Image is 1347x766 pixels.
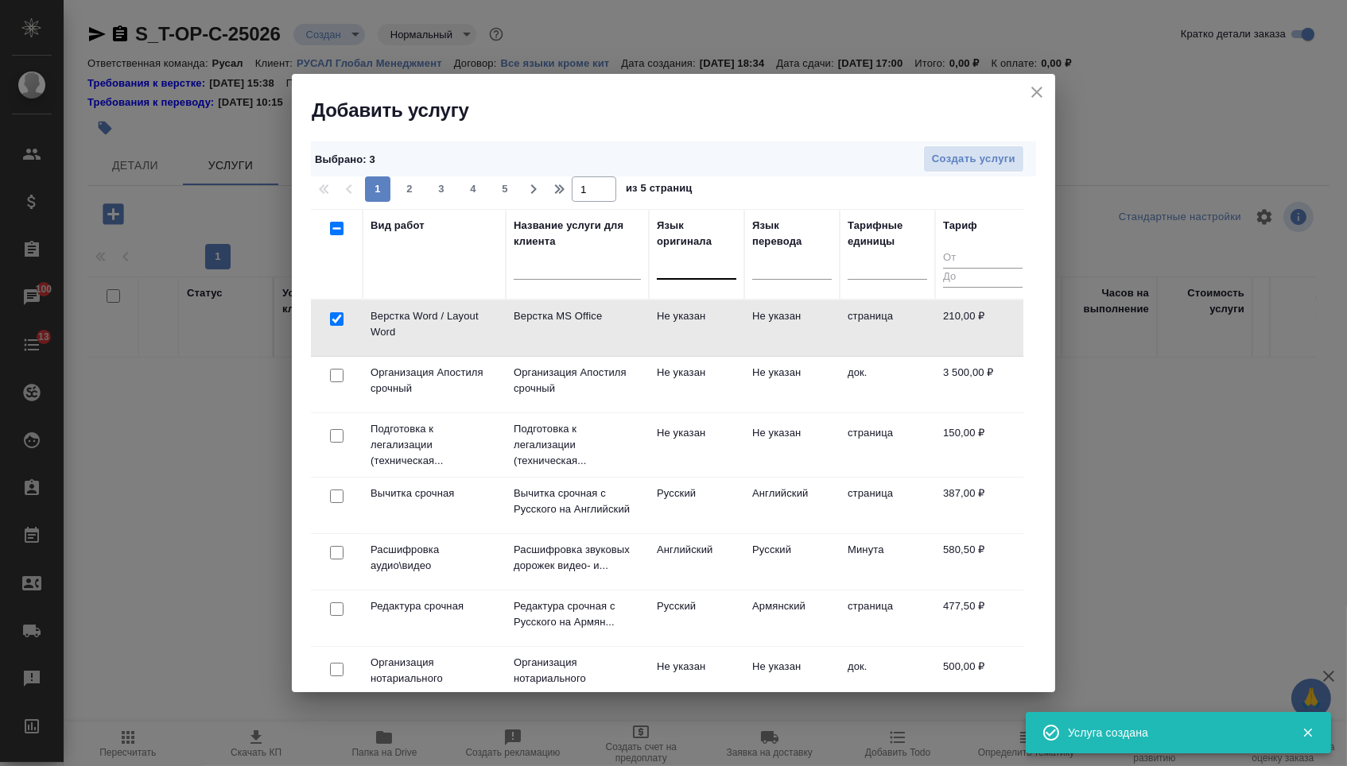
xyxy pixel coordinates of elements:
[514,365,641,397] p: Организация Апостиля срочный
[935,590,1031,646] td: 477,50 ₽
[935,651,1031,706] td: 500,00 ₽
[429,176,454,202] button: 3
[935,478,1031,533] td: 387,00 ₽
[460,176,486,202] button: 4
[932,150,1015,168] span: Создать услуги
[649,534,744,590] td: Английский
[514,542,641,574] p: Расшифровка звуковых дорожек видео- и...
[514,486,641,517] p: Вычитка срочная с Русского на Английский
[397,176,422,202] button: 2
[744,300,840,356] td: Не указан
[744,357,840,412] td: Не указан
[492,176,518,202] button: 5
[744,590,840,646] td: Армянский
[371,218,425,234] div: Вид работ
[429,181,454,197] span: 3
[923,145,1024,173] button: Создать услуги
[514,308,641,324] p: Верстка MS Office
[744,651,840,706] td: Не указан
[1291,725,1324,740] button: Закрыть
[840,417,935,473] td: страница
[649,590,744,646] td: Русский
[744,417,840,473] td: Не указан
[744,534,840,590] td: Русский
[744,478,840,533] td: Английский
[840,590,935,646] td: страница
[514,421,641,469] p: Подготовка к легализации (техническая...
[460,181,486,197] span: 4
[371,486,498,501] p: Вычитка срочная
[649,300,744,356] td: Не указан
[840,478,935,533] td: страница
[649,478,744,533] td: Русский
[371,365,498,397] p: Организация Апостиля срочный
[935,300,1031,356] td: 210,00 ₽
[1025,80,1049,104] button: close
[514,218,641,250] div: Название услуги для клиента
[943,218,977,234] div: Тариф
[649,651,744,706] td: Не указан
[315,153,375,165] span: Выбрано : 3
[840,651,935,706] td: док.
[752,218,832,250] div: Язык перевода
[657,218,736,250] div: Язык оригинала
[371,598,498,614] p: Редактура срочная
[1068,725,1278,741] div: Услуга создана
[492,181,518,197] span: 5
[649,417,744,473] td: Не указан
[840,534,935,590] td: Минута
[397,181,422,197] span: 2
[943,268,1023,288] input: До
[371,542,498,574] p: Расшифровка аудио\видео
[935,417,1031,473] td: 150,00 ₽
[840,300,935,356] td: страница
[840,357,935,412] td: док.
[935,534,1031,590] td: 580,50 ₽
[935,357,1031,412] td: 3 500,00 ₽
[514,655,641,702] p: Организация нотариального удостоверен...
[848,218,927,250] div: Тарифные единицы
[514,598,641,630] p: Редактура срочная с Русского на Армян...
[371,655,498,702] p: Организация нотариального удостоверен...
[312,98,1055,123] h2: Добавить услугу
[649,357,744,412] td: Не указан
[943,249,1023,269] input: От
[371,308,498,340] p: Верстка Word / Layout Word
[371,421,498,469] p: Подготовка к легализации (техническая...
[626,179,693,202] span: из 5 страниц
